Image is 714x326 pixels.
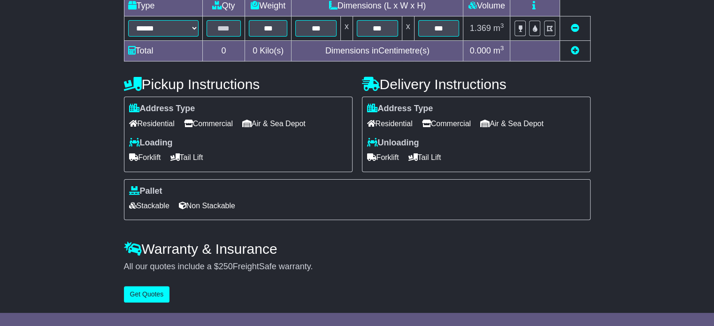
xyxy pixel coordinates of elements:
[367,138,419,148] label: Unloading
[422,116,471,131] span: Commercial
[124,262,591,272] div: All our quotes include a $ FreightSafe warranty.
[362,76,591,92] h4: Delivery Instructions
[245,41,292,61] td: Kilo(s)
[184,116,233,131] span: Commercial
[129,198,169,213] span: Stackable
[367,116,413,131] span: Residential
[408,150,441,165] span: Tail Lift
[367,150,399,165] span: Forklift
[129,138,173,148] label: Loading
[124,41,202,61] td: Total
[493,46,504,55] span: m
[340,16,353,41] td: x
[571,46,579,55] a: Add new item
[124,76,353,92] h4: Pickup Instructions
[129,116,175,131] span: Residential
[367,104,433,114] label: Address Type
[219,262,233,271] span: 250
[292,41,463,61] td: Dimensions in Centimetre(s)
[170,150,203,165] span: Tail Lift
[179,198,235,213] span: Non Stackable
[500,22,504,29] sup: 3
[571,23,579,33] a: Remove this item
[129,150,161,165] span: Forklift
[500,45,504,52] sup: 3
[402,16,414,41] td: x
[242,116,306,131] span: Air & Sea Depot
[470,46,491,55] span: 0.000
[480,116,544,131] span: Air & Sea Depot
[129,186,162,197] label: Pallet
[124,286,170,303] button: Get Quotes
[129,104,195,114] label: Address Type
[202,41,245,61] td: 0
[124,241,591,257] h4: Warranty & Insurance
[470,23,491,33] span: 1.369
[493,23,504,33] span: m
[253,46,257,55] span: 0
